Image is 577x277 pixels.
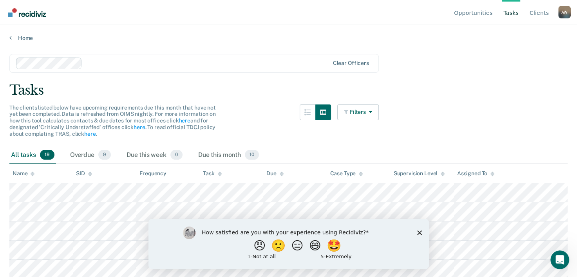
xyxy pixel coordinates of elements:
img: Recidiviz [8,8,46,17]
iframe: Intercom live chat [550,250,569,269]
div: A W [558,6,571,18]
div: Task [203,170,221,177]
a: here [179,117,190,124]
a: here [134,124,145,130]
span: 0 [170,150,183,160]
iframe: Survey by Kim from Recidiviz [148,219,429,269]
span: 19 [40,150,54,160]
div: Name [13,170,34,177]
span: The clients listed below have upcoming requirements due this month that have not yet been complet... [9,104,216,137]
span: 9 [98,150,111,160]
a: Home [9,34,568,41]
div: Overdue9 [69,147,112,164]
button: Filters [337,104,379,120]
div: All tasks19 [9,147,56,164]
a: here [84,131,96,137]
div: Frequency [139,170,166,177]
div: Due this month10 [197,147,260,164]
div: Due this week0 [125,147,184,164]
div: SID [76,170,92,177]
div: Assigned To [457,170,494,177]
div: Clear officers [333,60,369,67]
div: Supervision Level [394,170,445,177]
div: Due [266,170,284,177]
span: 10 [245,150,259,160]
div: Case Type [330,170,363,177]
button: Profile dropdown button [558,6,571,18]
div: Tasks [9,82,568,98]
